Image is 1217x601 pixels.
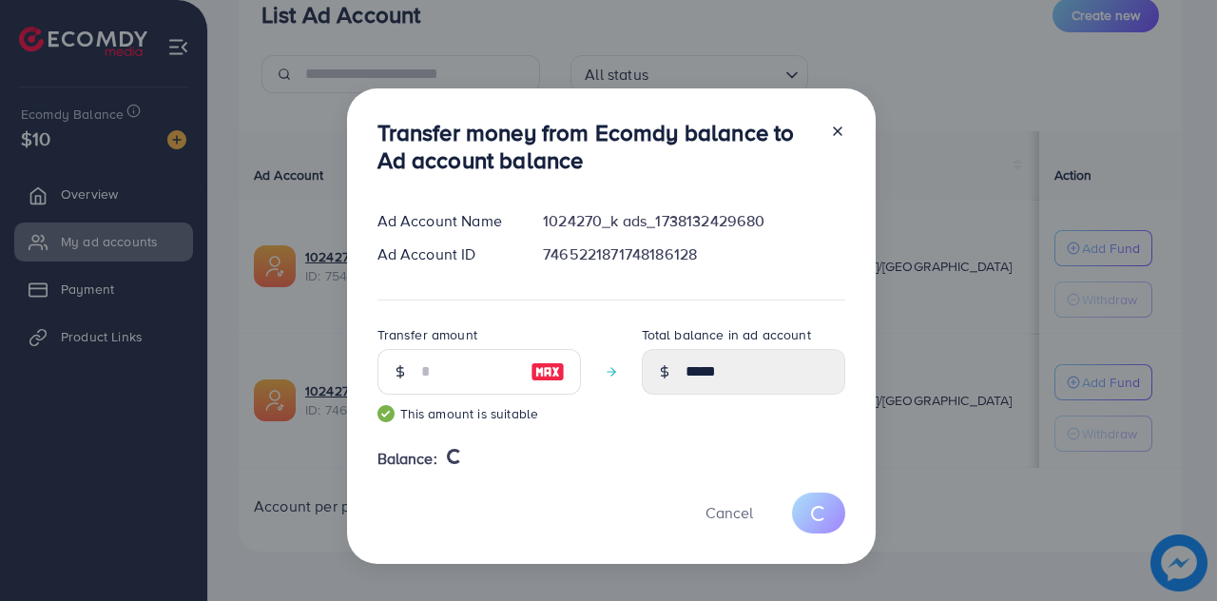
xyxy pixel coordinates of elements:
[362,243,529,265] div: Ad Account ID
[377,325,477,344] label: Transfer amount
[528,243,860,265] div: 7465221871748186128
[377,405,395,422] img: guide
[377,448,437,470] span: Balance:
[682,493,777,533] button: Cancel
[705,502,753,523] span: Cancel
[377,404,581,423] small: This amount is suitable
[642,325,811,344] label: Total balance in ad account
[528,210,860,232] div: 1024270_k ads_1738132429680
[362,210,529,232] div: Ad Account Name
[531,360,565,383] img: image
[377,119,815,174] h3: Transfer money from Ecomdy balance to Ad account balance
